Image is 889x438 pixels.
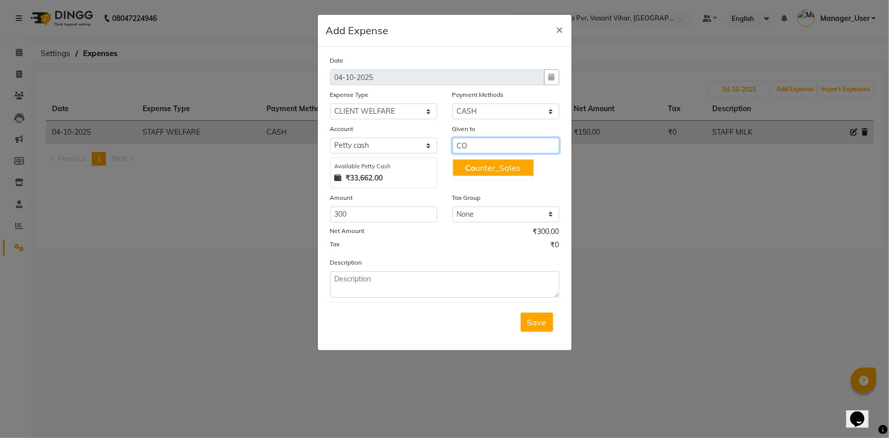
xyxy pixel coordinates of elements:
label: Description [330,258,362,267]
label: Net Amount [330,226,365,236]
label: Expense Type [330,90,369,99]
label: Payment Methods [452,90,504,99]
strong: ₹33,662.00 [346,173,383,184]
span: Co [465,163,475,173]
div: Available Petty Cash [335,162,433,171]
label: Given to [452,124,476,134]
button: Save [521,313,553,332]
ngb-highlight: unter_Sales [465,163,520,173]
span: Save [527,317,547,327]
label: Account [330,124,354,134]
span: × [556,21,563,37]
span: ₹300.00 [533,226,559,240]
button: Close [548,15,572,43]
input: Given to [452,138,559,153]
span: ₹0 [551,240,559,253]
iframe: chat widget [846,397,879,428]
label: Tax Group [452,193,481,202]
h5: Add Expense [326,23,389,38]
label: Amount [330,193,353,202]
label: Tax [330,240,340,249]
label: Date [330,56,344,65]
input: Amount [330,207,437,222]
